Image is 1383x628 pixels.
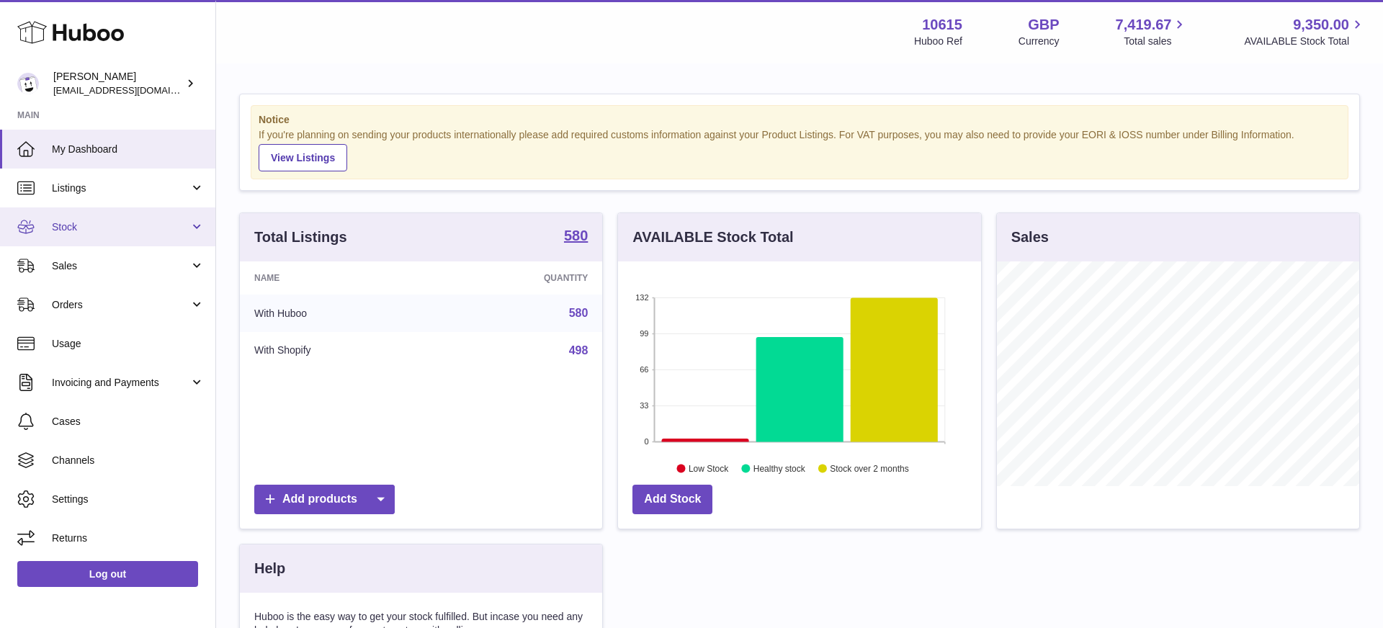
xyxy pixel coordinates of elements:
span: Returns [52,531,205,545]
span: Sales [52,259,189,273]
td: With Huboo [240,295,435,332]
text: Stock over 2 months [831,463,909,473]
a: View Listings [259,144,347,171]
text: 132 [635,293,648,302]
div: Currency [1019,35,1060,48]
a: Add Stock [632,485,712,514]
span: [EMAIL_ADDRESS][DOMAIN_NAME] [53,84,212,96]
span: 7,419.67 [1116,15,1172,35]
th: Quantity [435,261,602,295]
strong: Notice [259,113,1341,127]
span: AVAILABLE Stock Total [1244,35,1366,48]
strong: 580 [564,228,588,243]
span: Orders [52,298,189,312]
a: 580 [569,307,588,319]
h3: Sales [1011,228,1049,247]
span: Listings [52,181,189,195]
th: Name [240,261,435,295]
span: Invoicing and Payments [52,376,189,390]
text: 0 [645,437,649,446]
span: My Dashboard [52,143,205,156]
text: Healthy stock [753,463,806,473]
span: Settings [52,493,205,506]
h3: Total Listings [254,228,347,247]
a: Log out [17,561,198,587]
a: 7,419.67 Total sales [1116,15,1189,48]
td: With Shopify [240,332,435,369]
span: Stock [52,220,189,234]
span: Usage [52,337,205,351]
span: Total sales [1124,35,1188,48]
a: 498 [569,344,588,356]
div: Huboo Ref [914,35,962,48]
strong: 10615 [922,15,962,35]
strong: GBP [1028,15,1059,35]
div: If you're planning on sending your products internationally please add required customs informati... [259,128,1341,171]
a: 580 [564,228,588,246]
span: Channels [52,454,205,467]
text: 33 [640,401,649,410]
text: 99 [640,329,649,338]
h3: AVAILABLE Stock Total [632,228,793,247]
text: Low Stock [689,463,729,473]
h3: Help [254,559,285,578]
a: Add products [254,485,395,514]
div: [PERSON_NAME] [53,70,183,97]
img: fulfillment@fable.com [17,73,39,94]
span: 9,350.00 [1293,15,1349,35]
a: 9,350.00 AVAILABLE Stock Total [1244,15,1366,48]
text: 66 [640,365,649,374]
span: Cases [52,415,205,429]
